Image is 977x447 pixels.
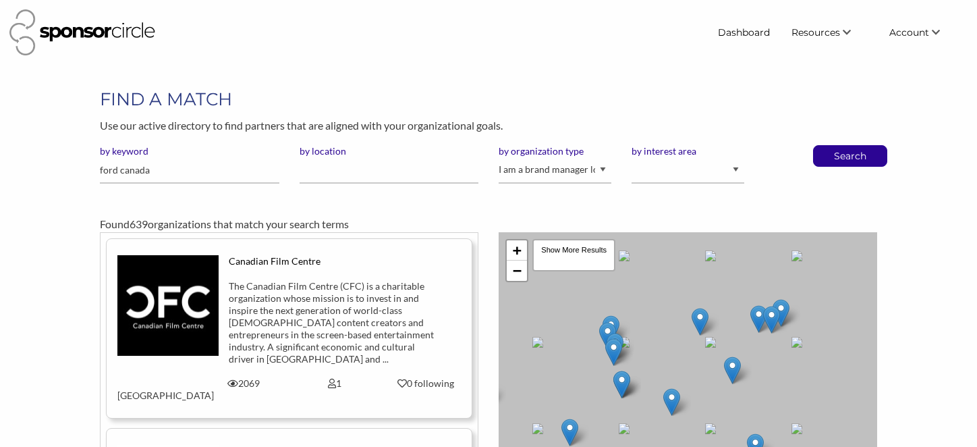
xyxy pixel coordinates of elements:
[507,240,527,261] a: Zoom in
[532,239,615,271] div: Show More Results
[100,216,877,232] div: Found organizations that match your search terms
[100,145,279,157] label: by keyword
[289,377,381,390] div: 1
[781,20,878,45] li: Resources
[107,377,198,402] div: [GEOGRAPHIC_DATA]
[9,9,155,55] img: Sponsor Circle Logo
[390,377,461,390] div: 0 following
[229,280,441,365] div: The Canadian Film Centre (CFC) is a charitable organization whose mission is to invest in and ins...
[828,146,872,166] button: Search
[878,20,968,45] li: Account
[889,26,929,38] span: Account
[117,255,461,402] a: Canadian Film Centre The Canadian Film Centre (CFC) is a charitable organization whose mission is...
[707,20,781,45] a: Dashboard
[100,117,877,134] p: Use our active directory to find partners that are aligned with your organizational goals.
[229,255,441,267] div: Canadian Film Centre
[198,377,289,390] div: 2069
[100,157,279,184] input: Please enter one or more keywords
[499,145,611,157] label: by organization type
[507,261,527,281] a: Zoom out
[791,26,840,38] span: Resources
[130,217,148,230] span: 639
[117,255,219,357] img: tys7ftntgowgismeyatu
[632,145,744,157] label: by interest area
[300,145,478,157] label: by location
[100,87,877,111] h1: FIND A MATCH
